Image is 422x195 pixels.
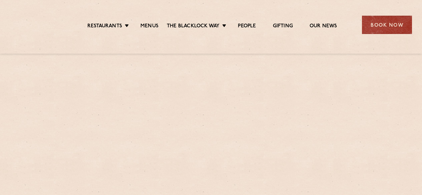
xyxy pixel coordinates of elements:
a: People [238,23,256,30]
div: Book Now [362,16,412,34]
a: Menus [140,23,158,30]
img: svg%3E [10,6,66,44]
a: Gifting [273,23,293,30]
a: Our News [310,23,337,30]
a: The Blacklock Way [167,23,220,30]
a: Restaurants [87,23,122,30]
